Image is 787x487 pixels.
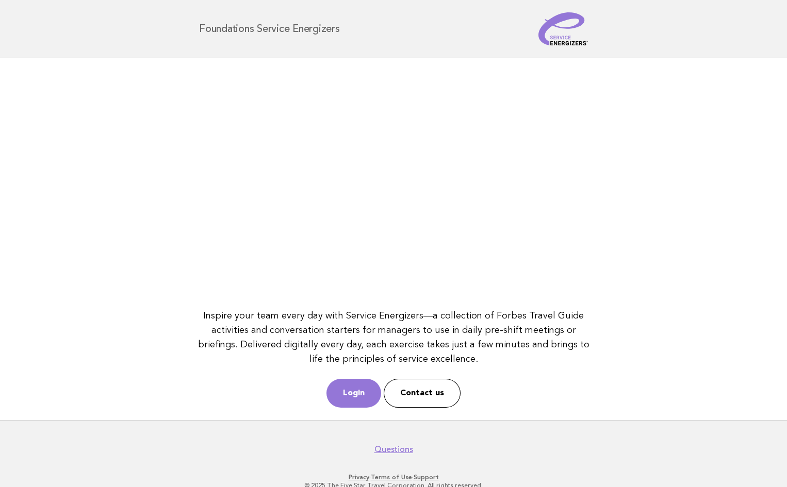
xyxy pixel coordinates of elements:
[414,474,439,481] a: Support
[349,474,369,481] a: Privacy
[538,12,588,45] img: Service Energizers
[197,71,590,292] iframe: YouTube video player
[78,473,709,481] p: · ·
[384,379,461,408] a: Contact us
[374,444,413,455] a: Questions
[199,24,340,34] h1: Foundations Service Energizers
[197,309,590,366] p: Inspire your team every day with Service Energizers—a collection of Forbes Travel Guide activitie...
[326,379,381,408] a: Login
[371,474,412,481] a: Terms of Use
